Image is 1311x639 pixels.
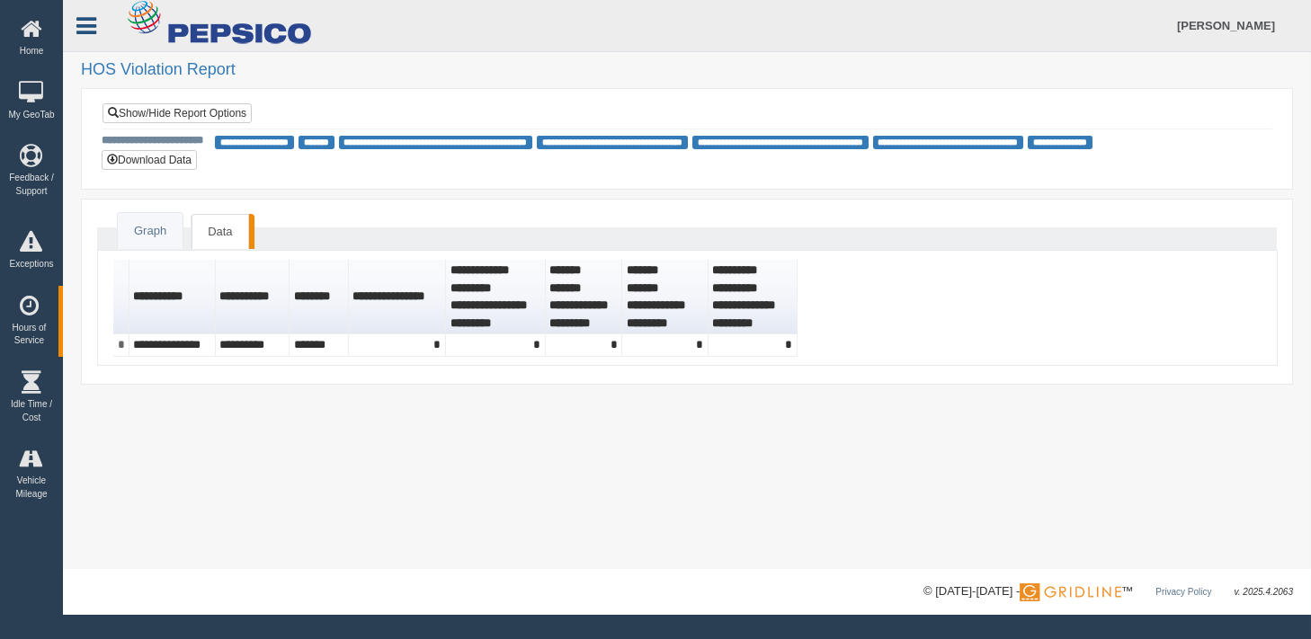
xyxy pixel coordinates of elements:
th: Sort column [546,260,623,334]
div: © [DATE]-[DATE] - ™ [923,582,1293,601]
a: Show/Hide Report Options [103,103,252,123]
a: Privacy Policy [1155,587,1211,597]
th: Sort column [216,260,290,334]
a: Data [192,214,248,250]
th: Sort column [129,260,216,334]
button: Download Data [102,150,197,170]
th: Sort column [622,260,708,334]
th: Sort column [290,260,349,334]
span: v. 2025.4.2063 [1235,587,1293,597]
a: Graph [118,213,183,250]
th: Sort column [446,260,546,334]
th: Sort column [349,260,446,334]
th: Sort column [709,260,798,334]
img: Gridline [1020,583,1121,601]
